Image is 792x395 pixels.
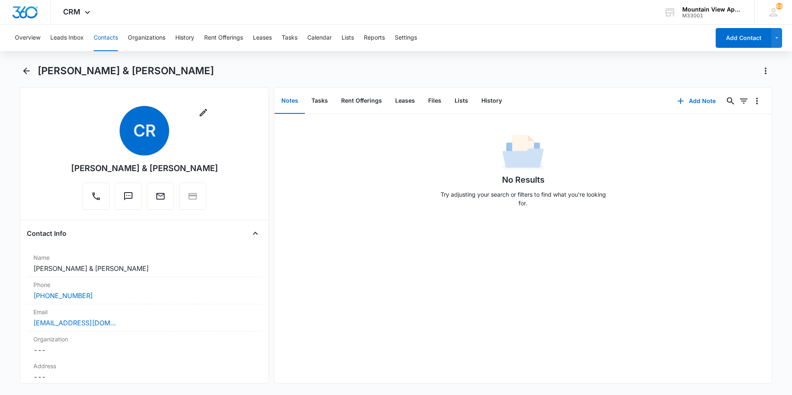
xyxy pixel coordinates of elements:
h1: [PERSON_NAME] & [PERSON_NAME] [38,65,214,77]
a: Call [82,195,110,202]
button: Email [147,183,174,210]
button: Leases [253,25,272,51]
span: CRM [63,7,80,16]
button: Rent Offerings [204,25,243,51]
button: Organizations [128,25,165,51]
button: Filters [737,94,750,108]
button: Overflow Menu [750,94,764,108]
button: Lists [448,88,475,114]
button: Rent Offerings [335,88,389,114]
dd: [PERSON_NAME] & [PERSON_NAME] [33,263,255,273]
div: Address--- [27,358,262,386]
span: CR [120,106,169,155]
label: Email [33,308,255,316]
button: Add Note [669,91,724,111]
div: [PERSON_NAME] & [PERSON_NAME] [71,162,218,174]
p: Try adjusting your search or filters to find what you’re looking for. [436,190,610,207]
div: Phone[PHONE_NUMBER] [27,277,262,304]
div: account id [682,13,742,19]
div: notifications count [776,3,783,9]
div: Email[EMAIL_ADDRESS][DOMAIN_NAME] [27,304,262,332]
button: Leases [389,88,422,114]
button: Settings [395,25,417,51]
button: Call [82,183,110,210]
label: Name [33,253,255,262]
a: Email [147,195,174,202]
button: Reports [364,25,385,51]
span: 63 [776,3,783,9]
label: Phone [33,280,255,289]
button: Text [115,183,142,210]
button: Add Contact [716,28,771,48]
button: Actions [759,64,772,78]
button: History [175,25,194,51]
button: Leads Inbox [50,25,84,51]
button: Search... [724,94,737,108]
button: History [475,88,509,114]
a: [PHONE_NUMBER] [33,291,93,301]
div: Name[PERSON_NAME] & [PERSON_NAME] [27,250,262,277]
button: Tasks [282,25,297,51]
button: Contacts [94,25,118,51]
h4: Contact Info [27,228,66,238]
label: Organization [33,335,255,343]
div: Organization--- [27,332,262,358]
button: Overview [15,25,40,51]
button: Calendar [307,25,332,51]
div: account name [682,6,742,13]
a: Text [115,195,142,202]
button: Back [20,64,33,78]
img: No Data [502,132,544,174]
h1: No Results [502,174,544,186]
button: Notes [275,88,305,114]
button: Close [249,227,262,240]
dd: --- [33,345,255,355]
button: Tasks [305,88,335,114]
label: Address [33,362,255,370]
button: Files [422,88,448,114]
dd: --- [33,372,255,382]
button: Lists [342,25,354,51]
a: [EMAIL_ADDRESS][DOMAIN_NAME] [33,318,116,328]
